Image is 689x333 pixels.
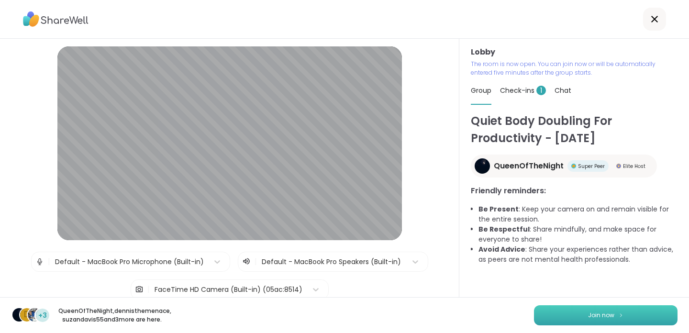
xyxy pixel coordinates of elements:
img: Camera [135,280,144,299]
li: : Share mindfully, and make space for everyone to share! [478,224,678,244]
span: Elite Host [623,163,645,170]
li: : Share your experiences rather than advice, as peers are not mental health professionals. [478,244,678,265]
h3: Friendly reminders: [471,185,678,197]
div: Default - MacBook Pro Microphone (Built-in) [55,257,204,267]
span: Super Peer [578,163,605,170]
span: +3 [38,311,47,321]
a: QueenOfTheNightQueenOfTheNightSuper PeerSuper PeerElite HostElite Host [471,155,657,178]
b: Be Respectful [478,224,530,234]
span: QueenOfTheNight [494,160,564,172]
p: The room is now open. You can join now or will be automatically entered five minutes after the gr... [471,60,678,77]
img: Elite Host [616,164,621,168]
span: | [255,256,257,267]
button: Join now [534,305,678,325]
span: | [48,252,50,271]
li: : Keep your camera on and remain visible for the entire session. [478,204,678,224]
img: QueenOfTheNight [12,308,26,322]
b: Avoid Advice [478,244,525,254]
img: QueenOfTheNight [475,158,490,174]
img: Super Peer [571,164,576,168]
div: FaceTime HD Camera (Built-in) (05ac:8514) [155,285,302,295]
span: 1 [536,86,546,95]
b: Be Present [478,204,519,214]
img: Microphone [35,252,44,271]
span: d [24,309,30,321]
h1: Quiet Body Doubling For Productivity - [DATE] [471,112,678,147]
span: Join now [588,311,614,320]
span: | [147,280,150,299]
p: QueenOfTheNight , dennisthemenace , suzandavis55 and 3 more are here. [58,307,166,324]
img: ShareWell Logo [23,8,89,30]
img: suzandavis55 [28,308,41,322]
span: Check-ins [500,86,546,95]
img: ShareWell Logomark [618,312,624,318]
span: Group [471,86,491,95]
h3: Lobby [471,46,678,58]
span: Chat [555,86,571,95]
